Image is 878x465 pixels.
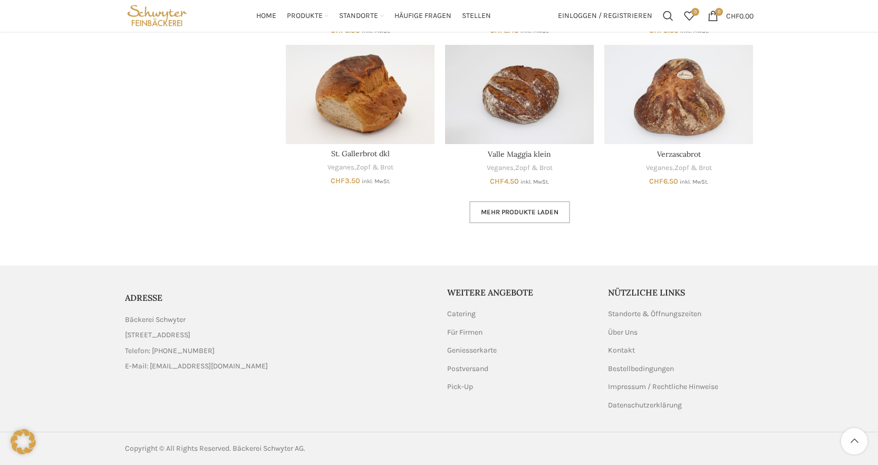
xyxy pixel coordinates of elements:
[680,27,709,34] small: inkl. MwSt.
[608,382,719,392] a: Impressum / Rechtliche Hinweise
[679,5,700,26] div: Meine Wunschliste
[715,8,723,16] span: 0
[447,309,477,319] a: Catering
[490,177,504,186] span: CHF
[487,163,514,173] a: Veganes
[331,176,345,185] span: CHF
[553,5,658,26] a: Einloggen / Registrieren
[125,360,268,372] span: E-Mail: [EMAIL_ADDRESS][DOMAIN_NAME]
[286,163,435,173] div: ,
[394,5,451,26] a: Häufige Fragen
[125,314,186,326] span: Bäckerei Schwyter
[649,177,678,186] bdi: 6.50
[608,345,636,356] a: Kontakt
[691,8,699,16] span: 0
[841,428,867,454] a: Scroll to top button
[331,26,360,35] bdi: 5.00
[125,329,190,341] span: [STREET_ADDRESS]
[726,11,739,20] span: CHF
[702,5,759,26] a: 0 CHF0.00
[339,11,378,21] span: Standorte
[657,149,701,159] a: Verzascabrot
[331,26,345,35] span: CHF
[256,5,276,26] a: Home
[356,163,393,173] a: Zopf & Brot
[447,382,474,392] a: Pick-Up
[608,400,683,411] a: Datenschutzerklärung
[488,149,551,159] a: Valle Maggia klein
[646,163,673,173] a: Veganes
[462,11,491,21] span: Stellen
[447,345,498,356] a: Geniesserkarte
[649,26,679,35] bdi: 3.50
[331,149,390,158] a: St. Gallerbrot dkl
[286,45,435,144] a: St. Gallerbrot dkl
[608,287,754,298] h5: Nützliche Links
[327,163,354,173] a: Veganes
[447,327,484,338] a: Für Firmen
[125,292,162,303] span: ADRESSE
[287,5,329,26] a: Produkte
[608,364,675,374] a: Bestellbedingungen
[287,11,323,21] span: Produkte
[658,5,679,26] a: Suchen
[490,177,519,186] bdi: 4.50
[608,327,639,338] a: Über Uns
[515,163,553,173] a: Zopf & Brot
[125,443,434,454] div: Copyright © All Rights Reserved. Bäckerei Schwyter AG.
[679,5,700,26] a: 0
[445,163,594,173] div: ,
[520,178,549,185] small: inkl. MwSt.
[447,364,489,374] a: Postversand
[339,5,384,26] a: Standorte
[256,11,276,21] span: Home
[726,11,754,20] bdi: 0.00
[481,208,558,216] span: Mehr Produkte laden
[462,5,491,26] a: Stellen
[608,309,702,319] a: Standorte & Öffnungszeiten
[362,178,390,185] small: inkl. MwSt.
[331,176,360,185] bdi: 3.50
[680,178,708,185] small: inkl. MwSt.
[604,45,753,144] a: Verzascabrot
[469,201,570,223] a: Mehr Produkte laden
[394,11,451,21] span: Häufige Fragen
[447,287,593,298] h5: Weitere Angebote
[558,12,652,20] span: Einloggen / Registrieren
[674,163,712,173] a: Zopf & Brot
[445,45,594,144] a: Valle Maggia klein
[649,177,663,186] span: CHF
[125,345,431,357] a: List item link
[649,26,663,35] span: CHF
[604,163,753,173] div: ,
[125,11,190,20] a: Site logo
[362,27,390,34] small: inkl. MwSt.
[195,5,552,26] div: Main navigation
